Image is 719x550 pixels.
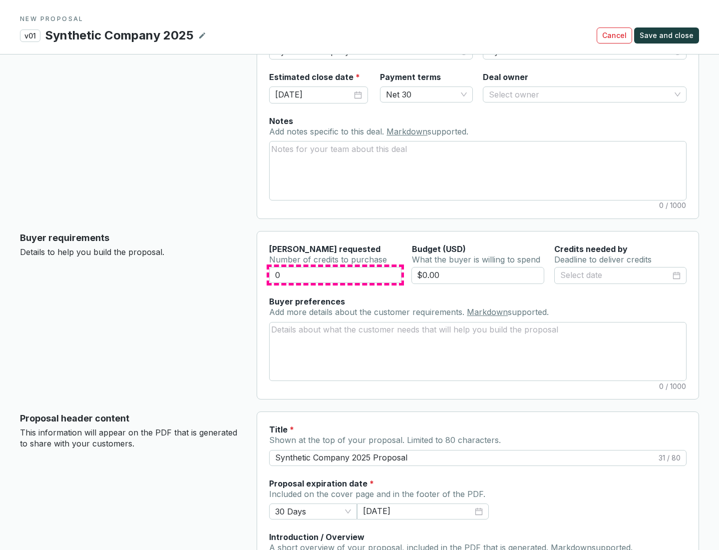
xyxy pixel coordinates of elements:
span: Net 30 [386,87,467,102]
span: Shown at the top of your proposal. Limited to 80 characters. [269,435,501,445]
input: Select date [560,269,671,282]
label: Payment terms [380,71,441,82]
span: supported. [508,307,549,317]
span: supported. [427,126,468,136]
label: Buyer preferences [269,296,345,307]
button: Save and close [634,27,699,43]
span: Add notes specific to this deal. [269,126,386,136]
span: 31 / 80 [659,453,681,463]
span: Cancel [602,30,627,40]
label: Deal owner [483,71,528,82]
span: Add more details about the customer requirements. [269,307,467,317]
p: Proposal header content [20,411,241,425]
label: Estimated close date [269,71,360,82]
label: Notes [269,115,293,126]
span: Deadline to deliver credits [554,254,652,264]
button: Cancel [597,27,632,43]
p: This information will appear on the PDF that is generated to share with your customers. [20,427,241,449]
p: Buyer requirements [20,231,241,245]
label: Title [269,424,294,435]
a: Markdown [467,307,508,317]
span: Save and close [640,30,694,40]
input: Select date [275,88,352,101]
span: 30 Days [275,504,351,519]
p: v01 [20,29,40,42]
p: NEW PROPOSAL [20,15,699,23]
span: Included on the cover page and in the footer of the PDF. [269,489,485,499]
a: Markdown [386,126,427,136]
span: What the buyer is willing to spend [412,254,540,264]
span: Budget (USD) [412,244,466,254]
label: Introduction / Overview [269,531,364,542]
label: Proposal expiration date [269,478,374,489]
label: Credits needed by [554,243,628,254]
p: Synthetic Company 2025 [44,27,194,44]
label: [PERSON_NAME] requested [269,243,380,254]
p: Details to help you build the proposal. [20,247,241,258]
input: Select date [363,505,473,517]
span: Number of credits to purchase [269,254,387,264]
